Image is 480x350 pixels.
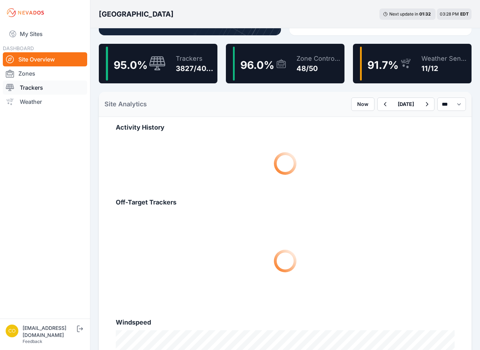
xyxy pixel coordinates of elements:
[104,99,147,109] h2: Site Analytics
[116,318,455,327] h2: Windspeed
[240,59,274,71] span: 96.0 %
[421,54,469,64] div: Weather Sensors
[176,54,215,64] div: Trackers
[3,81,87,95] a: Trackers
[99,5,174,23] nav: Breadcrumb
[353,44,472,83] a: 91.7%Weather Sensors11/12
[389,11,418,17] span: Next update in
[6,7,45,18] img: Nevados
[3,45,34,51] span: DASHBOARD
[23,325,76,339] div: [EMAIL_ADDRESS][DOMAIN_NAME]
[99,44,217,83] a: 95.0%Trackers3827/4027
[114,59,148,71] span: 95.0 %
[116,123,455,132] h2: Activity History
[3,52,87,66] a: Site Overview
[296,64,342,73] div: 48/50
[460,11,469,17] span: EDT
[99,9,174,19] h3: [GEOGRAPHIC_DATA]
[421,64,469,73] div: 11/12
[392,98,420,111] button: [DATE]
[296,54,342,64] div: Zone Controllers
[226,44,344,83] a: 96.0%Zone Controllers48/50
[3,95,87,109] a: Weather
[419,11,432,17] div: 01 : 32
[367,59,398,71] span: 91.7 %
[351,97,374,111] button: Now
[116,197,455,207] h2: Off-Target Trackers
[176,64,215,73] div: 3827/4027
[6,325,18,337] img: controlroomoperator@invenergy.com
[23,339,42,344] a: Feedback
[3,66,87,81] a: Zones
[440,11,459,17] span: 03:28 PM
[3,25,87,42] a: My Sites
